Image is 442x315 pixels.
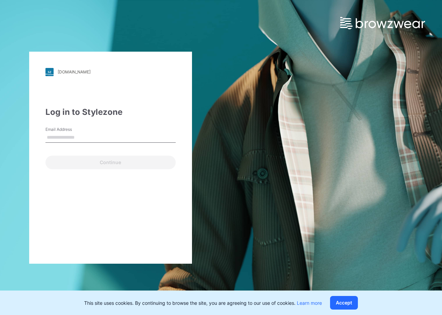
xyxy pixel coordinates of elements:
img: stylezone-logo.562084cfcfab977791bfbf7441f1a819.svg [45,68,54,76]
a: [DOMAIN_NAME] [45,68,176,76]
p: This site uses cookies. By continuing to browse the site, you are agreeing to our use of cookies. [84,299,322,307]
div: Log in to Stylezone [45,106,176,118]
img: browzwear-logo.e42bd6dac1945053ebaf764b6aa21510.svg [340,17,425,29]
a: Learn more [297,300,322,306]
div: [DOMAIN_NAME] [58,69,91,74]
button: Accept [330,296,358,310]
label: Email Address [45,126,93,133]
